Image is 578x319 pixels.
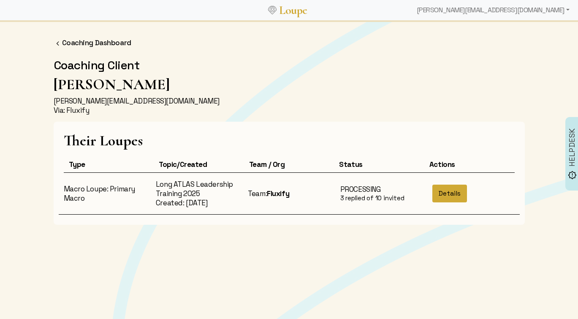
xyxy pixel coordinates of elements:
div: Team / Org [244,160,334,169]
div: Status [334,160,424,169]
div: Topic/Created [154,160,244,169]
a: Coaching Dashboard [62,38,131,47]
div: Macro Loupe: Primary Macro [59,184,151,203]
a: Loupe [277,3,310,18]
div: 3 replied of 10 invited [340,194,422,202]
h1: Their Loupes [64,132,515,149]
strong: Fluxify [267,189,289,198]
div: PROCESSING [340,185,422,194]
div: [PERSON_NAME][EMAIL_ADDRESS][DOMAIN_NAME] [413,2,573,19]
h2: Coaching Client [49,58,530,72]
img: Loupe Logo [268,6,277,14]
p: [PERSON_NAME][EMAIL_ADDRESS][DOMAIN_NAME] Via: Fluxify [49,96,530,115]
div: Team: [243,189,335,198]
button: Details [432,185,467,202]
div: Actions [424,160,515,169]
img: brightness_alert_FILL0_wght500_GRAD0_ops.svg [568,170,577,179]
h1: [PERSON_NAME] [49,76,530,93]
img: FFFF [54,39,62,48]
div: Type [64,160,154,169]
div: Long ATLAS Leadership Training 2025 Created: [DATE] [151,180,243,207]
